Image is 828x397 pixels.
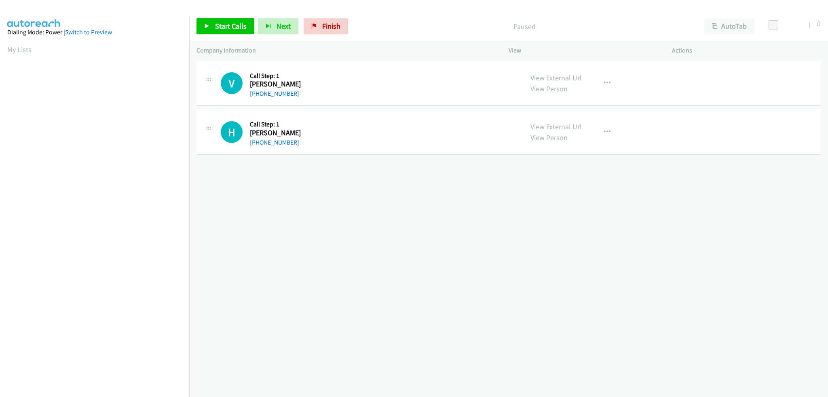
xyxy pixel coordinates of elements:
p: View [509,46,657,55]
h5: Call Step: 1 [250,120,305,128]
div: 0 [817,18,821,29]
h2: [PERSON_NAME] [250,128,305,138]
a: [PHONE_NUMBER] [250,90,299,97]
a: [PHONE_NUMBER] [250,139,299,146]
p: Company Information [196,46,494,55]
h2: [PERSON_NAME] [250,80,305,89]
button: AutoTab [704,18,754,34]
h1: V [221,72,243,94]
a: My Lists [7,45,32,54]
h5: Call Step: 1 [250,72,305,80]
div: The call is yet to be attempted [221,121,243,143]
span: Next [277,21,291,31]
a: Switch to Preview [65,28,112,36]
a: View External Url [530,122,582,131]
span: Finish [322,21,340,31]
a: View External Url [530,73,582,82]
div: The call is yet to be attempted [221,72,243,94]
p: Paused [359,21,690,32]
a: Finish [304,18,348,34]
p: Actions [672,46,821,55]
span: Start Calls [215,21,247,31]
a: View Person [530,84,568,93]
div: Delay between calls (in seconds) [773,22,810,28]
a: Start Calls [196,18,254,34]
button: Next [258,18,298,34]
a: View Person [530,133,568,142]
h1: H [221,121,243,143]
div: Dialing Mode: Power | [7,27,182,37]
